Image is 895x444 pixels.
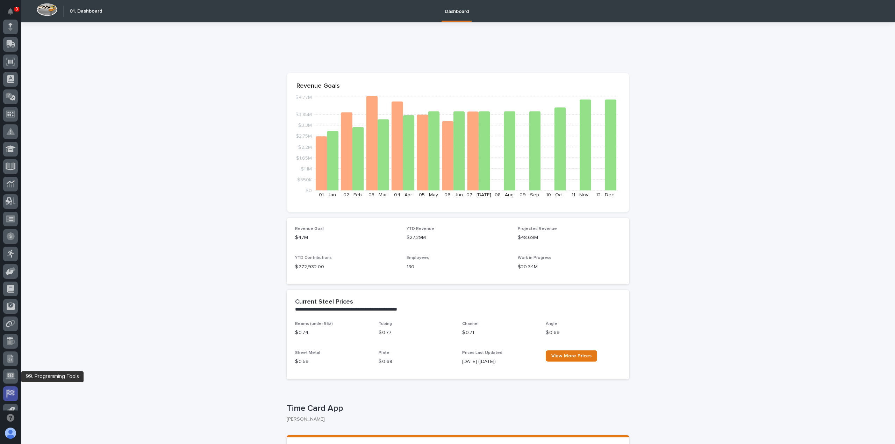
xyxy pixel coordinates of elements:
[287,403,626,414] p: Time Card App
[14,112,38,119] span: Help Docs
[407,263,510,271] p: 180
[119,80,127,88] button: Start new chat
[3,4,18,19] button: Notifications
[407,256,429,260] span: Employees
[462,329,537,336] p: $ 0.71
[379,358,454,365] p: $ 0.68
[295,298,353,306] h2: Current Steel Prices
[495,192,514,197] text: 08 - Aug
[51,112,89,119] span: Onboarding Call
[3,426,18,441] button: users-avatar
[49,129,85,134] a: Powered byPylon
[70,129,85,134] span: Pylon
[462,322,479,326] span: Channel
[9,8,18,20] div: Notifications3
[295,322,333,326] span: Beams (under 55#)
[295,263,398,271] p: $ 272,932.00
[368,192,387,197] text: 03 - Mar
[546,350,597,362] a: View More Prices
[419,192,438,197] text: 05 - May
[7,7,21,21] img: Stacker
[7,78,20,90] img: 1736555164131-43832dd5-751b-4058-ba23-39d91318e5a0
[546,329,621,336] p: $ 0.69
[518,234,621,241] p: $48.69M
[37,3,57,16] img: Workspace Logo
[407,234,510,241] p: $27.29M
[295,256,332,260] span: YTD Contributions
[520,192,539,197] text: 09 - Sep
[319,192,336,197] text: 01 - Jan
[295,112,312,117] tspan: $3.85M
[295,358,370,365] p: $ 0.59
[3,410,18,425] button: Open support chat
[7,39,127,50] p: How can we help?
[70,8,102,14] h2: 01. Dashboard
[24,78,115,85] div: Start new chat
[546,322,557,326] span: Angle
[301,166,312,171] tspan: $1.1M
[295,351,320,355] span: Sheet Metal
[7,28,127,39] p: Welcome 👋
[296,155,312,160] tspan: $1.65M
[295,95,312,100] tspan: $4.77M
[296,82,620,90] p: Revenue Goals
[298,123,312,128] tspan: $3.3M
[295,329,370,336] p: $ 0.74
[379,322,392,326] span: Tubing
[41,109,92,122] a: 🔗Onboarding Call
[546,192,563,197] text: 10 - Oct
[24,85,88,90] div: We're available if you need us!
[287,416,624,422] p: [PERSON_NAME]
[518,263,621,271] p: $20.34M
[4,109,41,122] a: 📖Help Docs
[394,192,412,197] text: 04 - Apr
[466,192,491,197] text: 07 - [DATE]
[462,358,537,365] p: [DATE] ([DATE])
[306,188,312,193] tspan: $0
[379,351,389,355] span: Plate
[379,329,454,336] p: $ 0.77
[295,234,398,241] p: $47M
[551,354,592,358] span: View More Prices
[518,256,551,260] span: Work in Progress
[518,227,557,231] span: Projected Revenue
[572,192,588,197] text: 11 - Nov
[296,134,312,139] tspan: $2.75M
[462,351,502,355] span: Prices Last Updated
[298,145,312,150] tspan: $2.2M
[596,192,614,197] text: 12 - Dec
[297,177,312,182] tspan: $550K
[407,227,434,231] span: YTD Revenue
[44,113,49,118] div: 🔗
[444,192,463,197] text: 06 - Jun
[295,227,324,231] span: Revenue Goal
[343,192,362,197] text: 02 - Feb
[7,113,13,118] div: 📖
[15,7,18,12] p: 3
